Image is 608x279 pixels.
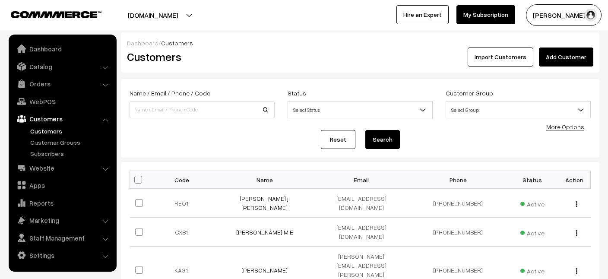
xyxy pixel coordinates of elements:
a: [PERSON_NAME] [241,266,288,274]
a: Apps [11,178,114,193]
div: / [127,38,593,48]
a: Settings [11,247,114,263]
span: Customers [161,39,193,47]
a: More Options [546,123,584,130]
span: Active [520,264,545,276]
th: Status [507,171,558,189]
th: Code [152,171,216,189]
th: Phone [410,171,507,189]
button: [PERSON_NAME] S… [526,4,602,26]
span: Active [520,226,545,238]
a: Reset [321,130,355,149]
a: Customers [11,111,114,127]
span: Select Group [446,101,591,118]
a: Reports [11,195,114,211]
td: REO1 [152,189,216,218]
td: [EMAIL_ADDRESS][DOMAIN_NAME] [313,218,410,247]
a: Import Customers [468,48,533,67]
span: Select Status [288,101,433,118]
td: [EMAIL_ADDRESS][DOMAIN_NAME] [313,189,410,218]
a: Customers [28,127,114,136]
a: Catalog [11,59,114,74]
td: [PHONE_NUMBER] [410,189,507,218]
img: COMMMERCE [11,11,101,18]
a: Add Customer [539,48,593,67]
a: Website [11,160,114,176]
a: Dashboard [11,41,114,57]
button: Search [365,130,400,149]
a: My Subscription [456,5,515,24]
td: [PHONE_NUMBER] [410,218,507,247]
td: CXB1 [152,218,216,247]
th: Email [313,171,410,189]
a: [PERSON_NAME] M E [236,228,293,236]
th: Name [216,171,313,189]
img: user [584,9,597,22]
label: Customer Group [446,89,493,98]
a: Marketing [11,212,114,228]
label: Name / Email / Phone / Code [130,89,210,98]
h2: Customers [127,50,354,63]
a: Hire an Expert [396,5,449,24]
img: Menu [576,230,577,236]
a: Staff Management [11,230,114,246]
img: Menu [576,201,577,207]
label: Status [288,89,306,98]
a: [PERSON_NAME] ji [PERSON_NAME] [240,195,290,211]
button: [DOMAIN_NAME] [98,4,208,26]
span: Select Group [446,102,590,117]
a: Customer Groups [28,138,114,147]
th: Action [558,171,591,189]
a: Dashboard [127,39,158,47]
a: Subscribers [28,149,114,158]
a: WebPOS [11,94,114,109]
input: Name / Email / Phone / Code [130,101,275,118]
span: Select Status [288,102,432,117]
a: COMMMERCE [11,9,86,19]
span: Active [520,197,545,209]
a: Orders [11,76,114,92]
img: Menu [576,268,577,274]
